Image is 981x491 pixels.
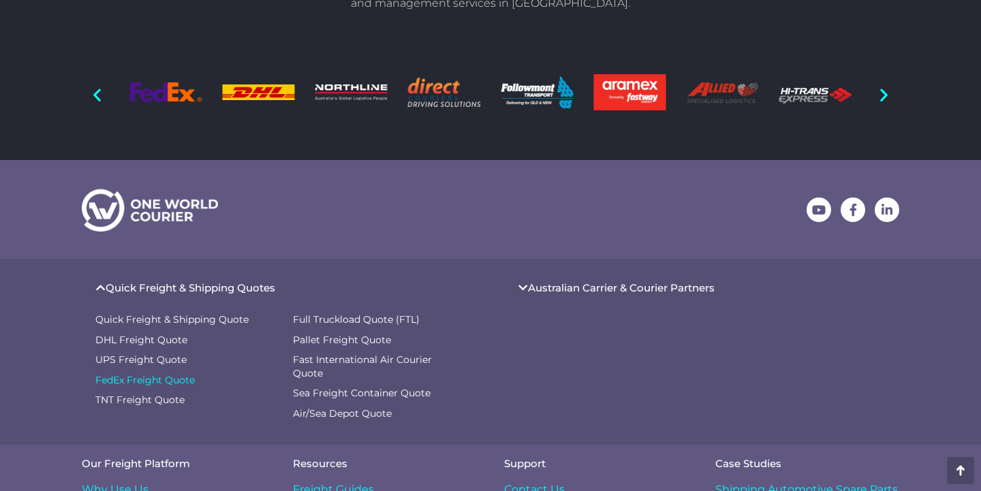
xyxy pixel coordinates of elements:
[222,84,294,104] div: 4 / 20
[106,283,275,293] a: Quick Freight & Shipping Quotes
[504,458,688,469] h4: Support
[222,84,294,100] img: DHL
[95,394,185,407] span: TNT Freight Quote
[293,387,431,400] span: Sea Freight Container Quote
[408,78,480,111] div: 6 / 20
[82,458,266,469] h4: Our Freight Platform
[293,353,463,380] a: Fast International Air Courier Quote
[687,82,759,108] div: 9 / 20
[293,458,477,469] h4: Resources
[293,407,463,421] a: Air/Sea Depot Quote
[779,82,852,104] img: Hi-Trans_logo_rev
[95,313,249,327] span: Quick Freight & Shipping Quote
[593,74,666,110] img: Aramex
[315,84,388,101] img: nl-logo-2x
[95,334,187,347] span: DHL Freight Quote
[129,56,852,133] div: Image Carousel
[293,387,463,400] a: Sea Freight Container Quote
[95,374,279,387] a: FedEx Freight Quote
[501,76,573,112] div: 7 / 20
[293,407,392,421] span: Air/Sea Depot Quote
[95,374,195,387] span: FedEx Freight Quote
[315,84,388,105] div: 5 / 20
[95,334,279,347] a: DHL Freight Quote
[95,353,187,367] span: UPS Freight Quote
[95,313,279,327] a: Quick Freight & Shipping Quote
[715,458,899,469] h4: Case Studies
[501,76,573,108] img: Followmont Transport Queensland
[779,82,852,108] div: 10 / 20
[528,283,715,293] a: Australian Carrier & Courier Partners
[95,353,279,367] a: UPS Freight Quote
[293,313,463,327] a: Full Truckload Quote (FTL)
[293,334,463,347] a: Pallet Freight Quote
[687,82,759,104] img: Allied Express Logo courier service australia
[95,394,279,407] a: TNT Freight Quote
[293,334,391,347] span: Pallet Freight Quote
[129,82,202,102] img: FedEx_Dark
[408,78,480,107] img: Direct
[293,313,420,327] span: Full Truckload Quote (FTL)
[593,74,666,115] div: 8 / 20
[129,82,202,107] div: 3 / 20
